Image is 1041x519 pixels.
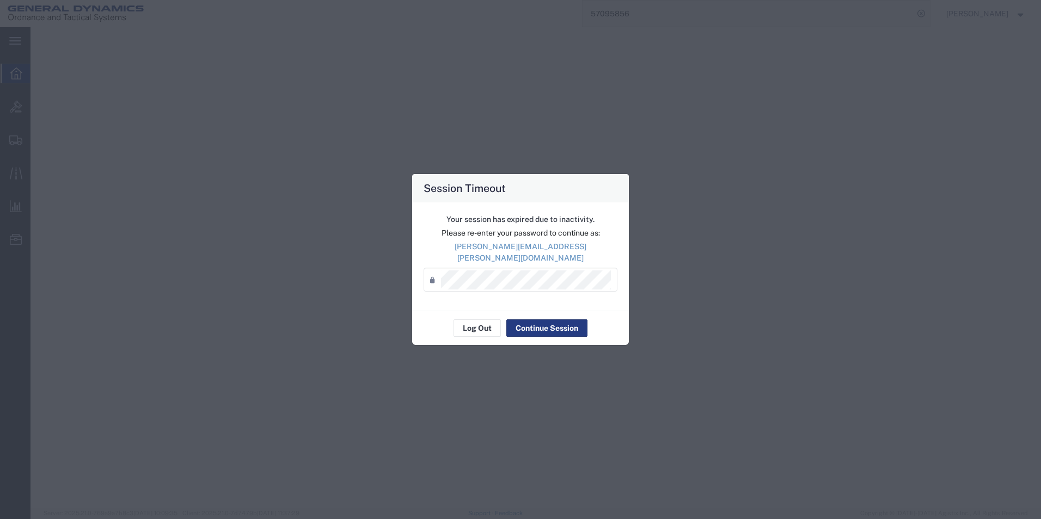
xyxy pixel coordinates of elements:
[506,319,587,337] button: Continue Session
[424,241,617,264] p: [PERSON_NAME][EMAIL_ADDRESS][PERSON_NAME][DOMAIN_NAME]
[454,319,501,337] button: Log Out
[424,227,617,239] p: Please re-enter your password to continue as:
[424,180,506,196] h4: Session Timeout
[424,214,617,225] p: Your session has expired due to inactivity.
